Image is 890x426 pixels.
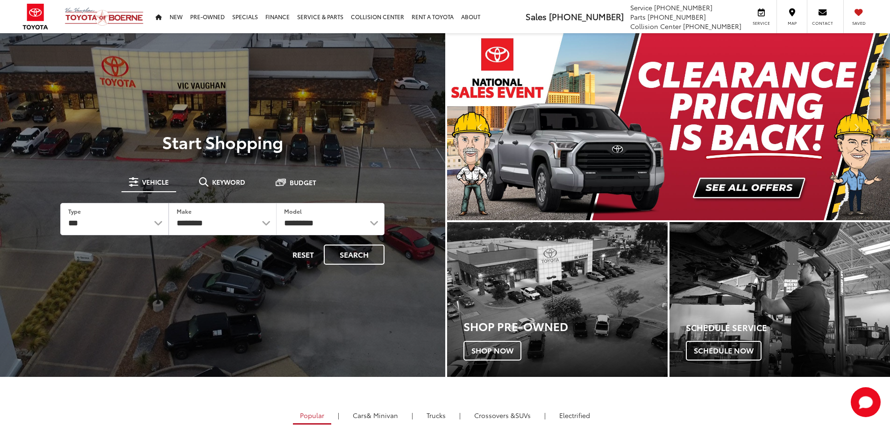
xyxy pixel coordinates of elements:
[648,12,706,22] span: [PHONE_NUMBER]
[39,132,406,151] p: Start Shopping
[142,179,169,185] span: Vehicle
[654,3,712,12] span: [PHONE_NUMBER]
[526,10,547,22] span: Sales
[457,411,463,420] li: |
[346,407,405,423] a: Cars
[851,387,881,417] button: Toggle Chat Window
[630,3,652,12] span: Service
[669,222,890,377] div: Toyota
[212,179,245,185] span: Keyword
[447,52,513,202] button: Click to view previous picture.
[447,222,668,377] a: Shop Pre-Owned Shop Now
[447,222,668,377] div: Toyota
[686,341,762,361] span: Schedule Now
[467,407,538,423] a: SUVs
[824,52,890,202] button: Click to view next picture.
[409,411,415,420] li: |
[293,407,331,425] a: Popular
[851,387,881,417] svg: Start Chat
[686,323,890,332] h4: Schedule Service
[463,320,668,332] h3: Shop Pre-Owned
[669,222,890,377] a: Schedule Service Schedule Now
[285,245,322,265] button: Reset
[335,411,342,420] li: |
[848,20,869,26] span: Saved
[420,407,453,423] a: Trucks
[812,20,833,26] span: Contact
[324,245,384,265] button: Search
[290,179,316,186] span: Budget
[367,411,398,420] span: & Minivan
[474,411,515,420] span: Crossovers &
[463,341,521,361] span: Shop Now
[630,22,681,31] span: Collision Center
[542,411,548,420] li: |
[549,10,624,22] span: [PHONE_NUMBER]
[64,7,144,26] img: Vic Vaughan Toyota of Boerne
[751,20,772,26] span: Service
[683,22,741,31] span: [PHONE_NUMBER]
[630,12,646,22] span: Parts
[552,407,597,423] a: Electrified
[177,207,192,215] label: Make
[68,207,81,215] label: Type
[284,207,302,215] label: Model
[782,20,802,26] span: Map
